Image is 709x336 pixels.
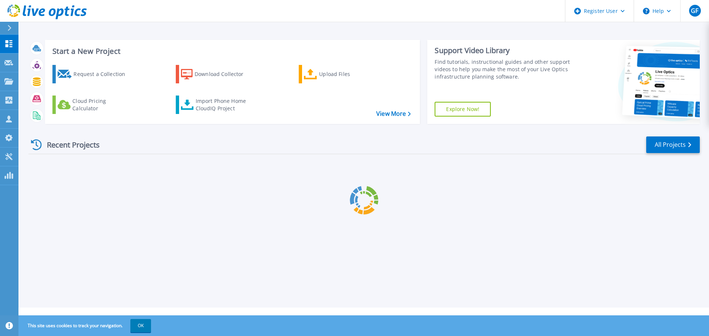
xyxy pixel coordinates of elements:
[435,58,573,80] div: Find tutorials, instructional guides and other support videos to help you make the most of your L...
[319,67,378,82] div: Upload Files
[435,46,573,55] div: Support Video Library
[196,97,253,112] div: Import Phone Home CloudIQ Project
[195,67,254,82] div: Download Collector
[176,65,258,83] a: Download Collector
[435,102,491,117] a: Explore Now!
[20,319,151,332] span: This site uses cookies to track your navigation.
[646,136,700,153] a: All Projects
[52,96,135,114] a: Cloud Pricing Calculator
[376,110,411,117] a: View More
[52,65,135,83] a: Request a Collection
[691,8,698,14] span: GF
[52,47,411,55] h3: Start a New Project
[72,97,131,112] div: Cloud Pricing Calculator
[73,67,133,82] div: Request a Collection
[299,65,381,83] a: Upload Files
[28,136,110,154] div: Recent Projects
[130,319,151,332] button: OK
